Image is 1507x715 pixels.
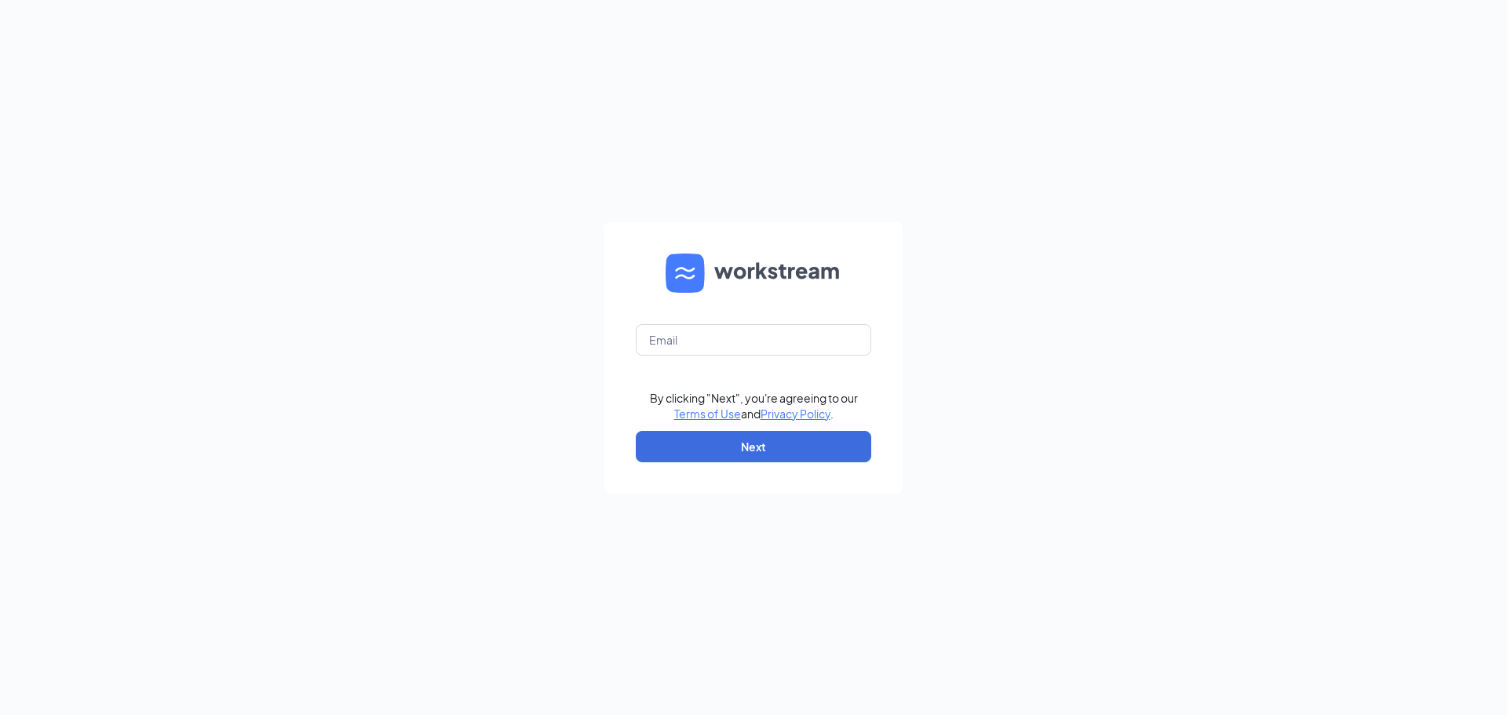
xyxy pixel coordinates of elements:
input: Email [636,324,871,356]
a: Terms of Use [674,407,741,421]
img: WS logo and Workstream text [666,254,841,293]
div: By clicking "Next", you're agreeing to our and . [650,390,858,421]
button: Next [636,431,871,462]
a: Privacy Policy [761,407,830,421]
